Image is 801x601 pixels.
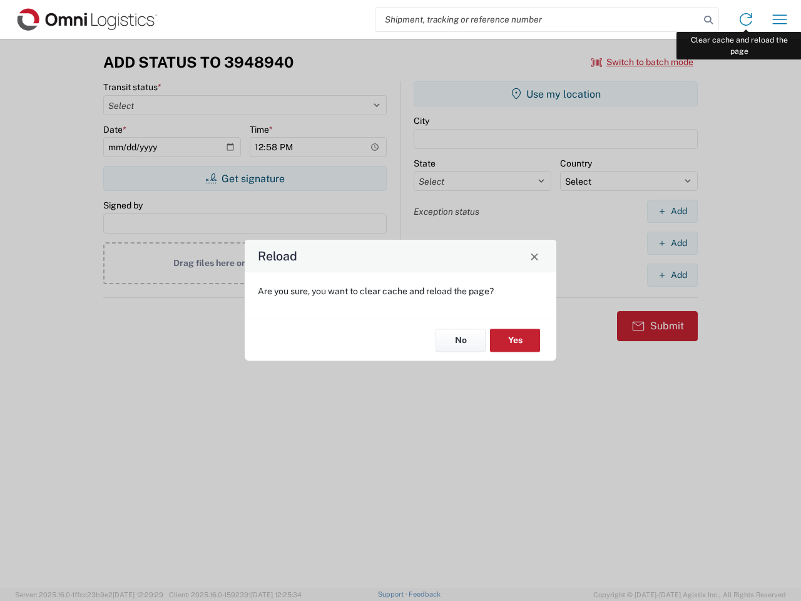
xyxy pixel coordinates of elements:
button: No [436,329,486,352]
h4: Reload [258,247,297,265]
p: Are you sure, you want to clear cache and reload the page? [258,285,543,297]
button: Close [526,247,543,265]
input: Shipment, tracking or reference number [375,8,700,31]
button: Yes [490,329,540,352]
